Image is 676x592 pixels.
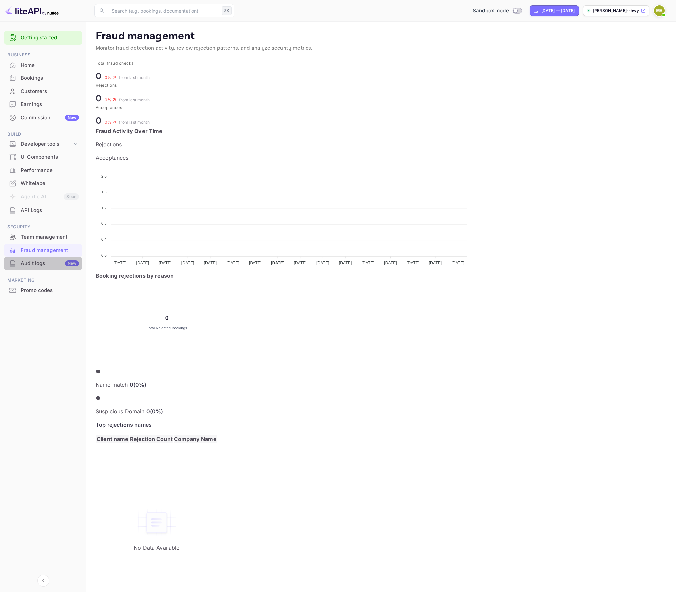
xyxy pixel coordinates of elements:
a: UI Components [4,151,82,163]
a: Fraud management [4,244,82,256]
tspan: [DATE] [271,261,285,265]
tspan: [DATE] [451,261,464,265]
div: [DATE] — [DATE] [541,8,575,14]
p: Acceptances [96,154,667,162]
div: Top rejections names [96,421,214,429]
p: [PERSON_NAME]--hwyvo.... [593,8,639,14]
div: Audit logsNew [4,257,82,270]
div: Acceptances [96,105,667,111]
tspan: [DATE] [136,261,149,265]
tspan: [DATE] [114,261,127,265]
div: Developer tools [21,140,72,148]
div: Customers [21,88,79,95]
p: 0 % [105,75,111,81]
span: Business [4,51,82,59]
tspan: [DATE] [407,261,420,265]
tspan: [DATE] [316,261,329,265]
div: Commission [21,114,79,122]
span: Security [4,223,82,231]
tspan: [DATE] [204,261,217,265]
div: Whitelabel [21,180,79,187]
p: Fraud management [96,30,667,43]
p: 0 % [105,97,111,103]
button: Collapse navigation [37,575,49,587]
tspan: 0.8 [101,222,107,225]
span: 0 [96,71,101,81]
div: Performance [21,167,79,174]
div: API Logs [21,207,79,214]
div: Bookings [4,72,82,85]
div: Earnings [21,101,79,108]
div: Fraud management [4,244,82,257]
tspan: [DATE] [226,261,239,265]
tspan: 1.6 [101,190,107,194]
a: API Logs [4,204,82,216]
div: Switch to Production mode [470,7,524,15]
p: ● [96,368,667,375]
th: Client name [96,435,129,443]
tspan: 0.0 [101,253,107,257]
span: 0 ( 0 %) [146,408,163,415]
div: API Logs [4,204,82,217]
a: Team management [4,231,82,243]
tspan: [DATE] [384,261,397,265]
input: Search (e.g. bookings, documentation) [108,4,219,17]
div: Home [4,59,82,72]
tspan: 1.2 [101,206,107,210]
th: Rejection Count [130,435,173,443]
span: from last month [119,120,149,125]
span: Marketing [4,277,82,284]
div: UI Components [4,151,82,164]
div: Developer tools [4,138,82,150]
tspan: [DATE] [181,261,194,265]
div: ⌘K [222,6,232,15]
div: Home [21,62,79,69]
span: 0 [96,115,101,126]
th: Company Name [174,435,217,443]
img: empty-state-table.svg [137,509,177,536]
span: from last month [119,75,149,80]
tspan: 0.4 [101,237,107,241]
a: Whitelabel [4,177,82,189]
div: Team management [21,233,79,241]
h3: Fraud Activity Over Time [96,127,667,135]
div: New [65,115,79,121]
div: Audit logs [21,260,79,267]
span: 0 ( 0 %) [130,381,147,388]
div: Customers [4,85,82,98]
img: LiteAPI logo [5,5,59,16]
div: Total fraud checks [96,60,667,66]
span: 0 [96,93,101,103]
a: Getting started [21,34,79,42]
a: CommissionNew [4,111,82,124]
div: Performance [4,164,82,177]
tspan: [DATE] [429,261,442,265]
div: Team management [4,231,82,244]
h3: Booking rejections by reason [96,272,667,280]
tspan: [DATE] [294,261,307,265]
tspan: [DATE] [361,261,374,265]
p: Rejections [96,140,667,148]
a: Promo codes [4,284,82,296]
div: Promo codes [21,287,79,294]
tspan: 2.0 [101,174,107,178]
tspan: [DATE] [339,261,352,265]
div: Rejections [96,82,667,88]
tspan: [DATE] [249,261,262,265]
span: from last month [119,97,149,102]
a: Bookings [4,72,82,84]
div: Getting started [4,31,82,45]
tspan: [DATE] [159,261,172,265]
p: Name match [96,381,667,389]
div: Whitelabel [4,177,82,190]
p: Suspicious Domain [96,407,667,415]
p: ● [96,394,667,402]
p: No Data Available [134,544,180,552]
p: 0 % [105,119,111,125]
a: Customers [4,85,82,97]
p: Monitor fraud detection activity, review rejection patterns, and analyze security metrics. [96,44,667,52]
div: Promo codes [4,284,82,297]
a: Audit logsNew [4,257,82,269]
div: UI Components [21,153,79,161]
